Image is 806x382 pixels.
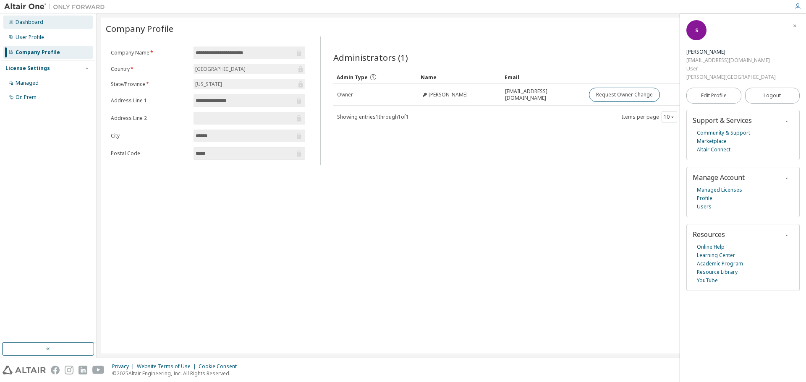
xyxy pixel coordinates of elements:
[112,363,137,370] div: Privacy
[697,194,712,203] a: Profile
[111,115,188,122] label: Address Line 2
[16,49,60,56] div: Company Profile
[697,268,738,276] a: Resource Library
[194,80,223,89] div: [US_STATE]
[693,230,725,239] span: Resources
[111,97,188,104] label: Address Line 1
[589,88,660,102] button: Request Owner Change
[505,88,581,101] span: [EMAIL_ADDRESS][DOMAIN_NAME]
[194,64,305,74] div: [GEOGRAPHIC_DATA]
[337,91,353,98] span: Owner
[111,49,188,56] label: Company Name
[112,370,242,377] p: © 2025 Altair Engineering, Inc. All Rights Reserved.
[65,366,73,374] img: instagram.svg
[697,137,727,146] a: Marketplace
[92,366,105,374] img: youtube.svg
[693,116,752,125] span: Support & Services
[51,366,60,374] img: facebook.svg
[4,3,109,11] img: Altair One
[686,48,776,56] div: Stephanie Jennings
[695,27,698,34] span: S
[697,129,750,137] a: Community & Support
[194,65,247,74] div: [GEOGRAPHIC_DATA]
[745,88,800,104] button: Logout
[697,276,718,285] a: YouTube
[686,56,776,65] div: [EMAIL_ADDRESS][DOMAIN_NAME]
[111,150,188,157] label: Postal Code
[79,366,87,374] img: linkedin.svg
[693,173,745,182] span: Manage Account
[16,19,43,26] div: Dashboard
[764,91,781,100] span: Logout
[505,70,582,84] div: Email
[337,113,409,120] span: Showing entries 1 through 1 of 1
[5,65,50,72] div: License Settings
[111,66,188,73] label: Country
[664,114,675,120] button: 10
[137,363,199,370] div: Website Terms of Use
[3,366,46,374] img: altair_logo.svg
[697,251,735,260] a: Learning Center
[333,52,408,63] span: Administrators (1)
[697,146,730,154] a: Altair Connect
[421,70,498,84] div: Name
[701,92,727,99] span: Edit Profile
[686,73,776,81] div: [PERSON_NAME][GEOGRAPHIC_DATA]
[106,23,173,34] span: Company Profile
[697,203,712,211] a: Users
[111,81,188,88] label: State/Province
[16,80,39,86] div: Managed
[199,363,242,370] div: Cookie Consent
[622,112,677,122] span: Items per page
[697,243,725,251] a: Online Help
[16,34,44,41] div: User Profile
[194,79,305,89] div: [US_STATE]
[697,260,743,268] a: Academic Program
[686,88,741,104] a: Edit Profile
[111,133,188,139] label: City
[686,65,776,73] div: User
[337,74,368,81] span: Admin Type
[16,94,37,101] div: On Prem
[429,91,468,98] span: [PERSON_NAME]
[697,186,742,194] a: Managed Licenses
